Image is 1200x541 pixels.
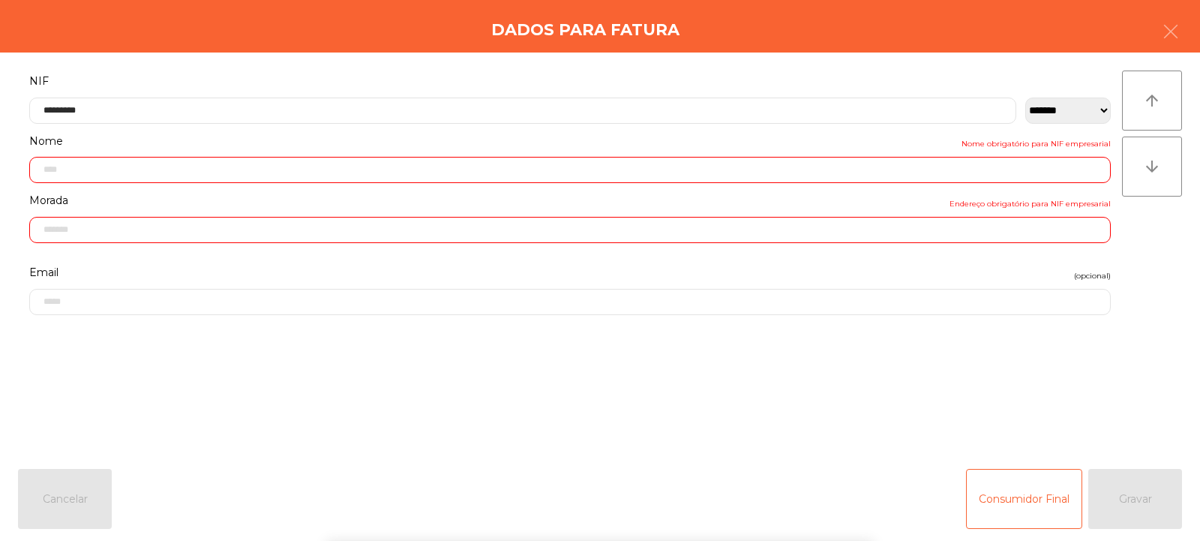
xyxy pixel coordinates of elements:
span: Morada [29,191,68,211]
span: Email [29,263,58,283]
button: arrow_upward [1122,71,1182,131]
span: Endereço obrigatório para NIF empresarial [949,197,1111,211]
span: (opcional) [1074,269,1111,283]
span: Nome [29,131,63,152]
span: Nome obrigatório para NIF empresarial [961,137,1111,151]
i: arrow_downward [1143,158,1161,176]
button: arrow_downward [1122,137,1182,197]
h4: Dados para Fatura [491,19,679,41]
span: NIF [29,71,49,92]
i: arrow_upward [1143,92,1161,110]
